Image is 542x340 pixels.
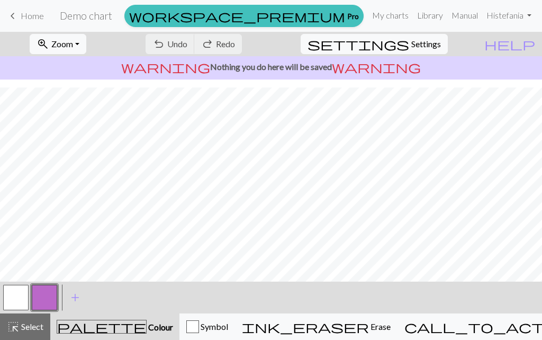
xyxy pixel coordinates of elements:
[129,8,345,23] span: workspace_premium
[121,59,210,74] span: warning
[308,38,409,50] i: Settings
[30,34,86,54] button: Zoom
[413,5,447,26] a: Library
[301,34,448,54] button: SettingsSettings
[147,322,173,332] span: Colour
[369,321,391,332] span: Erase
[21,11,44,21] span: Home
[482,5,536,26] a: Histefania
[6,7,44,25] a: Home
[7,319,20,334] span: highlight_alt
[50,313,179,340] button: Colour
[447,5,482,26] a: Manual
[411,38,441,50] span: Settings
[51,39,73,49] span: Zoom
[37,37,49,51] span: zoom_in
[60,10,112,22] h2: Demo chart
[484,37,535,51] span: help
[6,8,19,23] span: keyboard_arrow_left
[242,319,369,334] span: ink_eraser
[308,37,409,51] span: settings
[57,319,146,334] span: palette
[199,321,228,332] span: Symbol
[4,60,538,73] p: Nothing you do here will be saved
[235,313,398,340] button: Erase
[368,5,413,26] a: My charts
[332,59,421,74] span: warning
[124,5,364,27] a: Pro
[179,313,235,340] button: Symbol
[69,290,82,305] span: add
[20,321,43,332] span: Select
